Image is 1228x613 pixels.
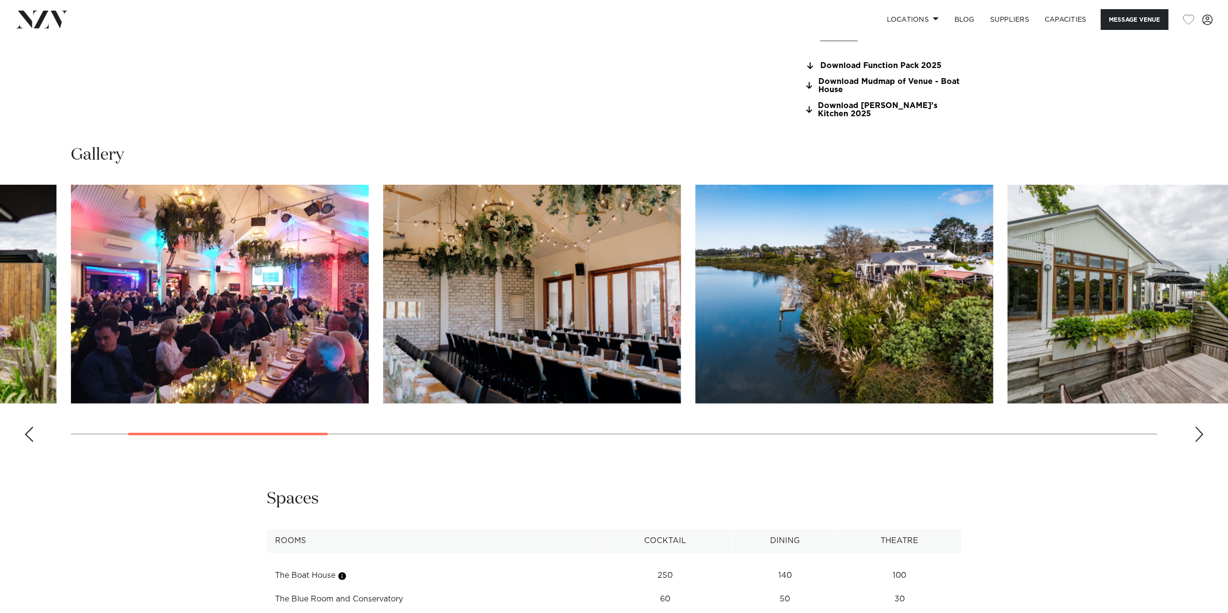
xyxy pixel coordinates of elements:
swiper-slide: 2 / 19 [71,185,369,403]
td: 250 [598,564,732,587]
th: Rooms [267,529,598,553]
a: Download Mudmap of Venue - Boat House [804,78,962,94]
button: Message Venue [1101,9,1168,30]
td: 100 [838,564,961,587]
th: Theatre [838,529,961,553]
swiper-slide: 3 / 19 [383,185,681,403]
th: Cocktail [598,529,732,553]
td: 50 [732,587,838,611]
a: BLOG [946,9,982,30]
a: Capacities [1037,9,1094,30]
td: 30 [838,587,961,611]
td: The Boat House [267,564,598,587]
td: The Blue Room and Conservatory [267,587,598,611]
a: Locations [879,9,946,30]
td: 60 [598,587,732,611]
h2: Gallery [71,144,124,166]
th: Dining [732,529,838,553]
h2: Spaces [267,488,319,510]
a: Download Function Pack 2025 [804,62,962,70]
swiper-slide: 4 / 19 [695,185,993,403]
a: SUPPLIERS [982,9,1036,30]
td: 140 [732,564,838,587]
img: nzv-logo.png [15,11,68,28]
a: Download [PERSON_NAME]’s Kitchen 2025 [804,102,962,118]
